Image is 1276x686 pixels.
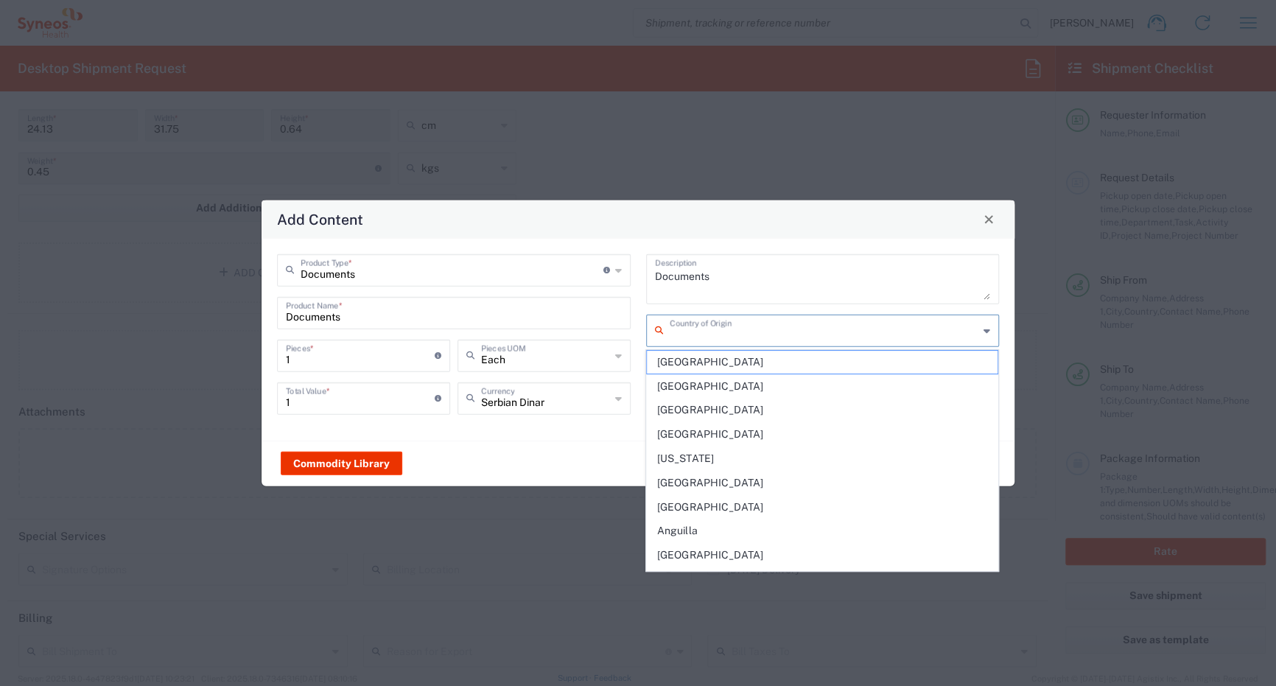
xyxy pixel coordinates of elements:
[647,519,998,542] span: Anguilla
[647,375,998,398] span: [GEOGRAPHIC_DATA]
[647,472,998,494] span: [GEOGRAPHIC_DATA]
[647,544,998,567] span: [GEOGRAPHIC_DATA]
[647,399,998,421] span: [GEOGRAPHIC_DATA]
[647,447,998,470] span: [US_STATE]
[281,452,402,475] button: Commodity Library
[277,209,363,230] h4: Add Content
[647,568,998,591] span: [GEOGRAPHIC_DATA]
[647,351,998,374] span: [GEOGRAPHIC_DATA]
[647,496,998,519] span: [GEOGRAPHIC_DATA]
[978,209,999,229] button: Close
[647,423,998,446] span: [GEOGRAPHIC_DATA]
